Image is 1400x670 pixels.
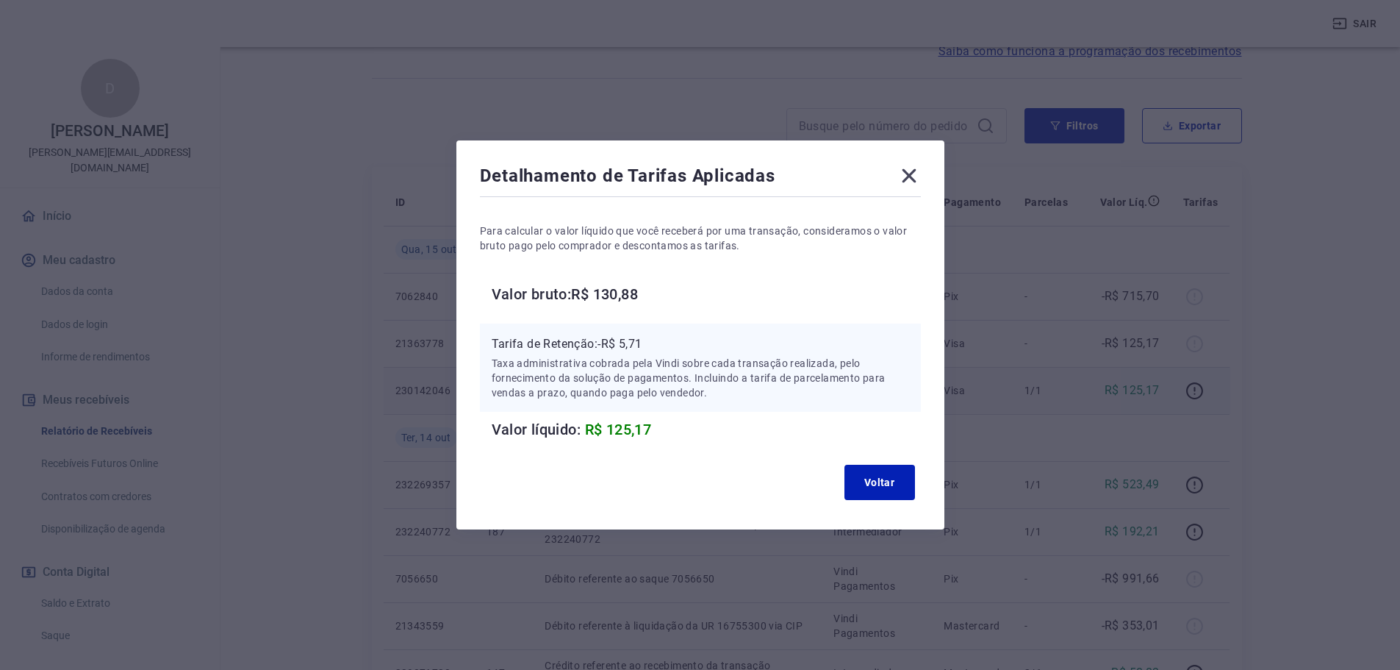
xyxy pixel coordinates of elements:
p: Tarifa de Retenção: -R$ 5,71 [492,335,909,353]
span: R$ 125,17 [585,421,652,438]
h6: Valor líquido: [492,418,921,441]
p: Para calcular o valor líquido que você receberá por uma transação, consideramos o valor bruto pag... [480,224,921,253]
div: Detalhamento de Tarifas Aplicadas [480,164,921,193]
h6: Valor bruto: R$ 130,88 [492,282,921,306]
p: Taxa administrativa cobrada pela Vindi sobre cada transação realizada, pelo fornecimento da soluç... [492,356,909,400]
button: Voltar [844,465,915,500]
